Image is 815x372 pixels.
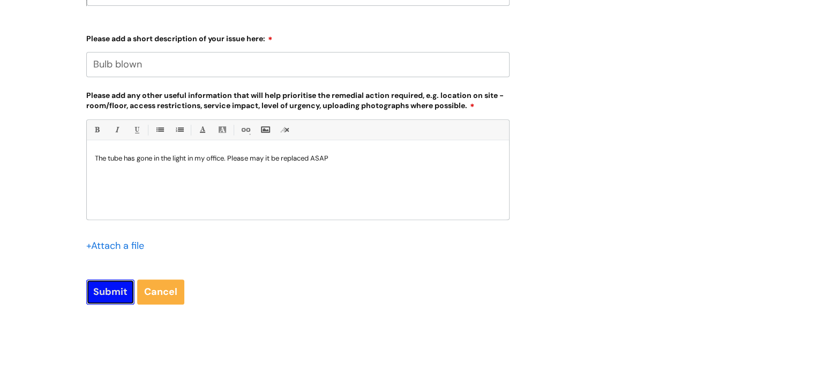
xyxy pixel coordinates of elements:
a: Cancel [137,279,184,304]
label: Please add a short description of your issue here: [86,31,510,43]
a: Underline(Ctrl-U) [130,123,143,136]
span: + [86,239,91,252]
a: Font Color [196,123,209,136]
a: 1. Ordered List (Ctrl-Shift-8) [173,123,186,136]
div: Attach a file [86,237,151,254]
a: Italic (Ctrl-I) [110,123,123,136]
a: Remove formatting (Ctrl-\) [278,123,291,136]
input: Submit [86,279,134,304]
label: Please add any other useful information that will help prioritise the remedial action required, e... [86,89,510,111]
a: Insert Image... [258,123,272,136]
a: • Unordered List (Ctrl-Shift-7) [153,123,166,136]
p: The tube has gone in the light in my office. Please may it be replaced ASAP [95,154,501,163]
a: Link [238,123,252,136]
a: Bold (Ctrl-B) [90,123,103,136]
a: Back Color [215,123,229,136]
